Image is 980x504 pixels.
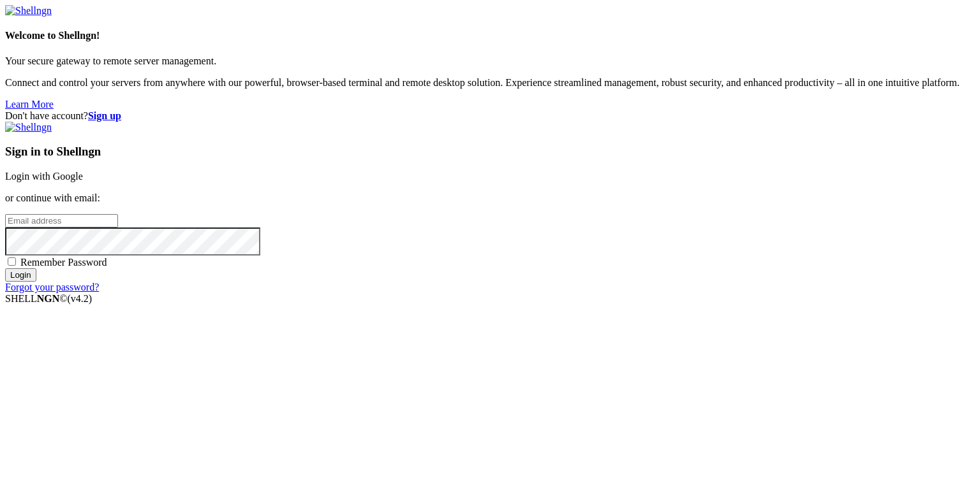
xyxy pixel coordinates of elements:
[68,293,93,304] span: 4.2.0
[5,171,83,182] a: Login with Google
[5,5,52,17] img: Shellngn
[8,257,16,266] input: Remember Password
[5,282,99,292] a: Forgot your password?
[5,110,975,122] div: Don't have account?
[37,293,60,304] b: NGN
[88,110,121,121] a: Sign up
[5,99,54,110] a: Learn More
[5,192,975,204] p: or continue with email:
[5,145,975,159] h3: Sign in to Shellngn
[5,214,118,227] input: Email address
[5,268,36,282] input: Login
[5,55,975,67] p: Your secure gateway to remote server management.
[5,293,92,304] span: SHELL ©
[20,257,107,268] span: Remember Password
[5,30,975,41] h4: Welcome to Shellngn!
[5,122,52,133] img: Shellngn
[5,77,975,89] p: Connect and control your servers from anywhere with our powerful, browser-based terminal and remo...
